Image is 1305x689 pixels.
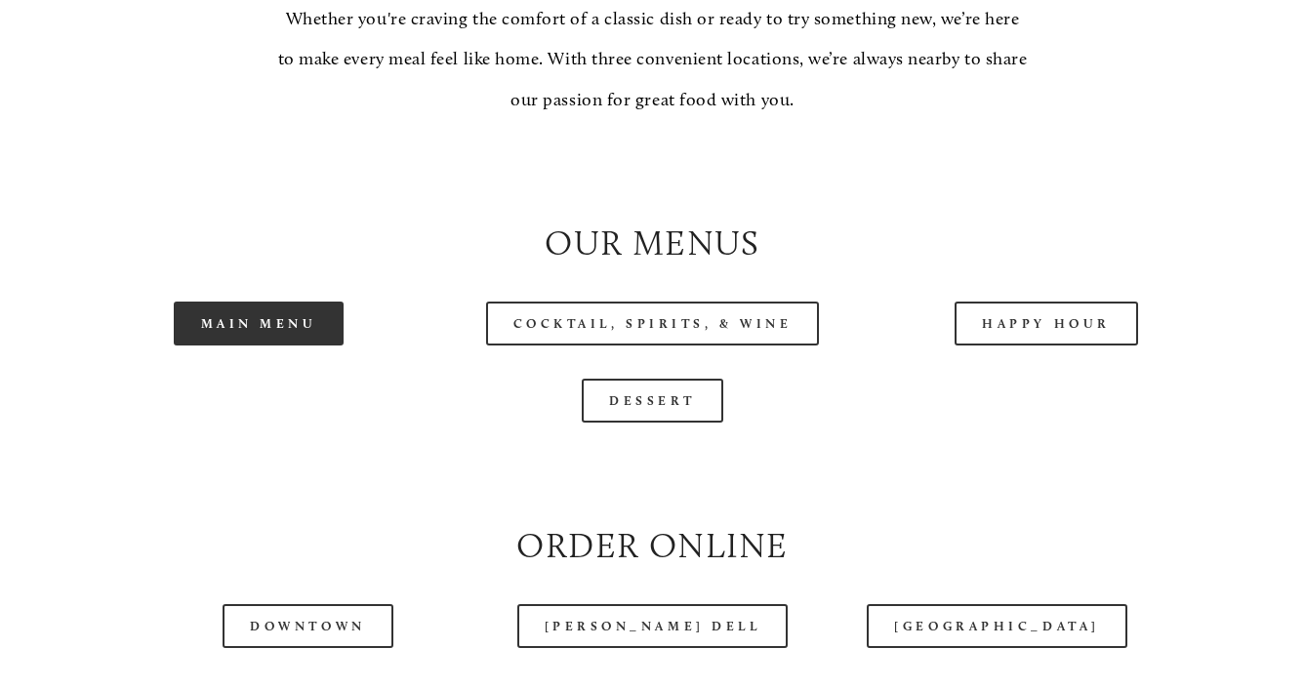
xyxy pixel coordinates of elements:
h2: Our Menus [78,220,1227,268]
a: [GEOGRAPHIC_DATA] [867,604,1126,648]
a: [PERSON_NAME] Dell [517,604,789,648]
a: Dessert [582,379,723,423]
a: Downtown [223,604,392,648]
a: Main Menu [174,302,345,345]
a: Happy Hour [955,302,1138,345]
h2: Order Online [78,522,1227,571]
a: Cocktail, Spirits, & Wine [486,302,820,345]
